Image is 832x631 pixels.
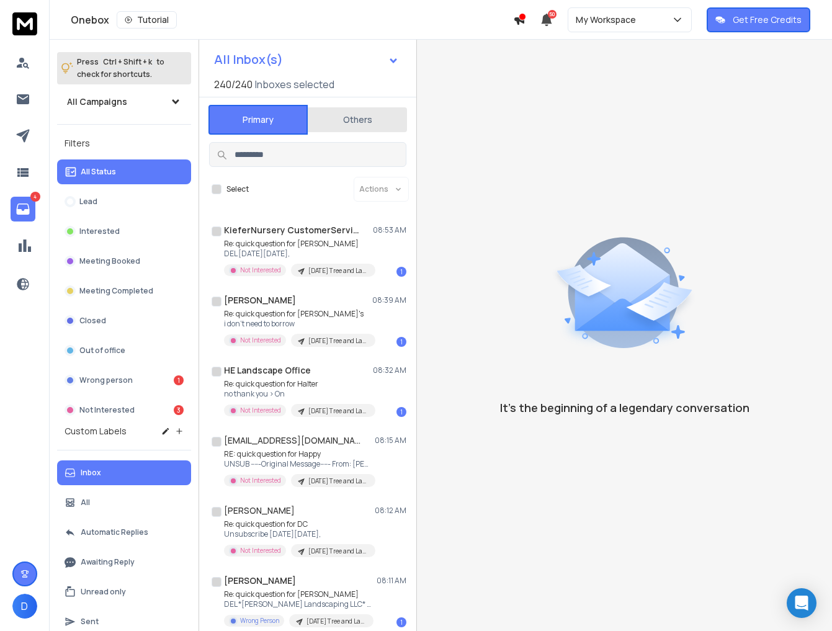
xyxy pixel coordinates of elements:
[372,295,406,305] p: 08:39 AM
[117,11,177,29] button: Tutorial
[79,197,97,207] p: Lead
[240,616,279,625] p: Wrong Person
[57,490,191,515] button: All
[11,197,35,222] a: 4
[81,587,126,597] p: Unread only
[373,225,406,235] p: 08:53 AM
[224,379,373,389] p: Re: quick question for Halter
[224,249,373,259] p: DEL [DATE][DATE],
[57,135,191,152] h3: Filters
[224,224,360,236] h1: KieferNursery CustomerService
[224,449,373,459] p: RE: quick question for Happy
[396,617,406,627] div: 1
[65,425,127,437] h3: Custom Labels
[57,398,191,423] button: Not Interested3
[308,477,368,486] p: [DATE] Tree and Landscaping
[57,308,191,333] button: Closed
[224,434,360,447] h1: [EMAIL_ADDRESS][DOMAIN_NAME]
[214,77,253,92] span: 240 / 240
[67,96,127,108] h1: All Campaigns
[548,10,557,19] span: 50
[308,106,407,133] button: Others
[240,546,281,555] p: Not Interested
[224,319,373,329] p: i don't need to borrow
[81,468,101,478] p: Inbox
[79,316,106,326] p: Closed
[12,594,37,619] button: D
[81,167,116,177] p: All Status
[57,368,191,393] button: Wrong person1
[375,506,406,516] p: 08:12 AM
[79,226,120,236] p: Interested
[224,364,311,377] h1: HE Landscape Office
[71,11,513,29] div: Onebox
[81,527,148,537] p: Automatic Replies
[576,14,641,26] p: My Workspace
[226,184,249,194] label: Select
[308,406,368,416] p: [DATE] Tree and Landscaping
[57,279,191,303] button: Meeting Completed
[57,520,191,545] button: Automatic Replies
[224,519,373,529] p: Re: quick question for DC
[204,47,409,72] button: All Inbox(s)
[214,53,283,66] h1: All Inbox(s)
[81,617,99,627] p: Sent
[308,547,368,556] p: [DATE] Tree and Landscaping
[224,294,296,307] h1: [PERSON_NAME]
[500,399,749,416] p: It’s the beginning of a legendary conversation
[308,266,368,275] p: [DATE] Tree and Landscaping
[57,189,191,214] button: Lead
[224,504,295,517] h1: [PERSON_NAME]
[377,576,406,586] p: 08:11 AM
[57,249,191,274] button: Meeting Booked
[57,159,191,184] button: All Status
[208,105,308,135] button: Primary
[733,14,802,26] p: Get Free Credits
[57,89,191,114] button: All Campaigns
[224,529,373,539] p: Unsubscribe [DATE][DATE],
[81,498,90,508] p: All
[396,267,406,277] div: 1
[57,460,191,485] button: Inbox
[79,375,133,385] p: Wrong person
[240,476,281,485] p: Not Interested
[224,389,373,399] p: no thank you > On
[174,375,184,385] div: 1
[77,56,164,81] p: Press to check for shortcuts.
[707,7,810,32] button: Get Free Credits
[396,337,406,347] div: 1
[224,239,373,249] p: Re: quick question for [PERSON_NAME]
[224,575,296,587] h1: [PERSON_NAME]
[57,550,191,575] button: Awaiting Reply
[240,266,281,275] p: Not Interested
[306,617,366,626] p: [DATE] Tree and Landscaping
[240,336,281,345] p: Not Interested
[81,557,135,567] p: Awaiting Reply
[30,192,40,202] p: 4
[79,346,125,356] p: Out of office
[57,580,191,604] button: Unread only
[396,407,406,417] div: 1
[79,286,153,296] p: Meeting Completed
[79,256,140,266] p: Meeting Booked
[373,365,406,375] p: 08:32 AM
[174,405,184,415] div: 3
[308,336,368,346] p: [DATE] Tree and Landscaping
[255,77,334,92] h3: Inboxes selected
[57,219,191,244] button: Interested
[240,406,281,415] p: Not Interested
[101,55,154,69] span: Ctrl + Shift + k
[787,588,816,618] div: Open Intercom Messenger
[79,405,135,415] p: Not Interested
[224,589,373,599] p: Re: quick question for [PERSON_NAME]
[375,436,406,445] p: 08:15 AM
[224,309,373,319] p: Re: quick question for [PERSON_NAME]'s
[224,599,373,609] p: DEL *[PERSON_NAME] Landscaping LLC* *[PERSON_NAME]
[57,338,191,363] button: Out of office
[224,459,373,469] p: UNSUB -----Original Message----- From: [PERSON_NAME]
